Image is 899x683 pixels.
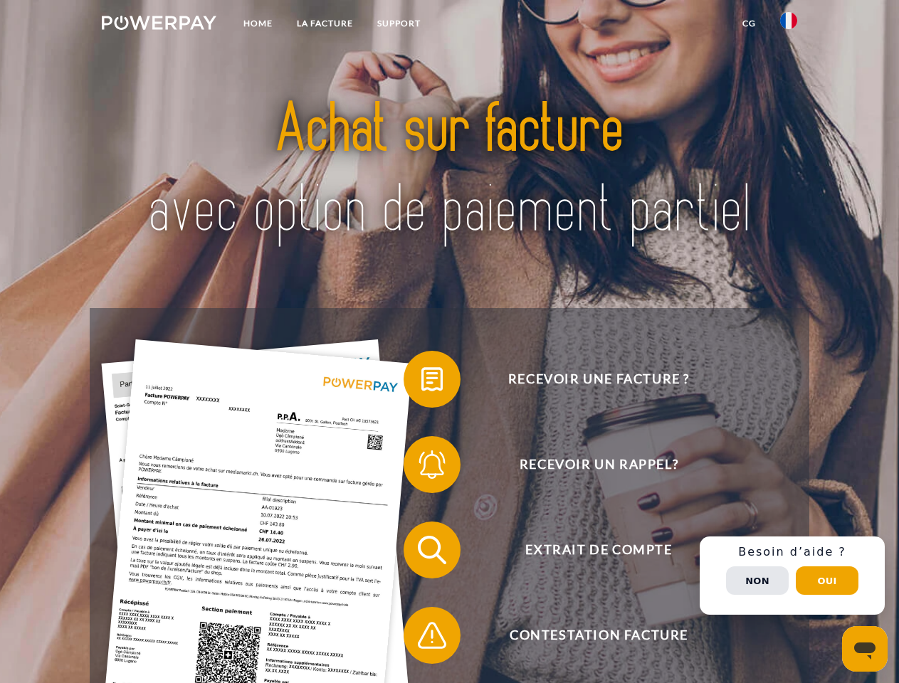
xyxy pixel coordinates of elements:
button: Extrait de compte [404,521,774,578]
span: Recevoir un rappel? [424,436,773,493]
button: Contestation Facture [404,607,774,664]
img: qb_bill.svg [414,361,450,397]
iframe: Bouton de lancement de la fenêtre de messagerie [842,626,888,672]
img: fr [780,12,797,29]
img: title-powerpay_fr.svg [136,68,763,272]
button: Recevoir un rappel? [404,436,774,493]
img: qb_search.svg [414,532,450,568]
a: Home [231,11,285,36]
div: Schnellhilfe [700,536,885,615]
a: Support [365,11,433,36]
a: CG [730,11,768,36]
button: Oui [796,566,858,595]
a: LA FACTURE [285,11,365,36]
img: qb_warning.svg [414,618,450,653]
span: Extrait de compte [424,521,773,578]
img: logo-powerpay-white.svg [102,16,216,30]
span: Recevoir une facture ? [424,351,773,408]
h3: Besoin d’aide ? [708,545,876,559]
img: qb_bell.svg [414,447,450,482]
button: Recevoir une facture ? [404,351,774,408]
span: Contestation Facture [424,607,773,664]
button: Non [726,566,789,595]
